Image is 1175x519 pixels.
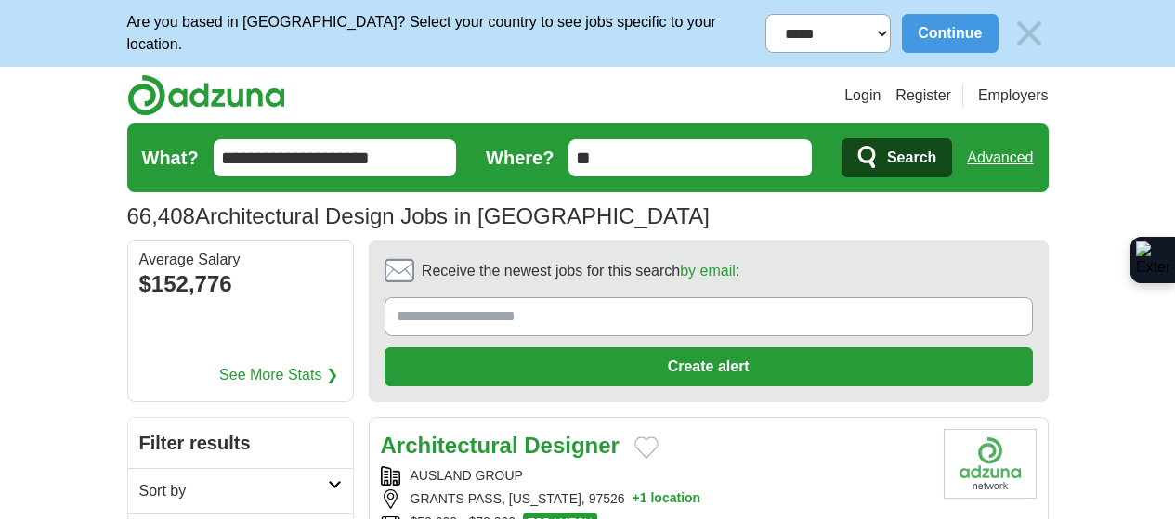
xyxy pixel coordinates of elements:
[978,84,1049,107] a: Employers
[1136,241,1169,279] img: Extension Icon
[127,203,710,228] h1: Architectural Design Jobs in [GEOGRAPHIC_DATA]
[127,200,195,233] span: 66,408
[139,253,342,267] div: Average Salary
[381,433,620,458] a: Architectural Designer
[634,436,659,459] button: Add to favorite jobs
[680,263,736,279] a: by email
[385,347,1033,386] button: Create alert
[1010,14,1049,53] img: icon_close_no_bg.svg
[128,468,353,513] a: Sort by
[887,139,936,176] span: Search
[219,364,338,386] a: See More Stats ❯
[139,480,328,502] h2: Sort by
[633,489,701,509] button: +1 location
[139,267,342,301] div: $152,776
[486,144,554,172] label: Where?
[524,433,620,458] strong: Designer
[422,260,739,282] span: Receive the newest jobs for this search :
[127,11,766,56] p: Are you based in [GEOGRAPHIC_DATA]? Select your country to see jobs specific to your location.
[844,84,881,107] a: Login
[895,84,951,107] a: Register
[381,433,518,458] strong: Architectural
[381,489,929,509] div: GRANTS PASS, [US_STATE], 97526
[128,418,353,468] h2: Filter results
[944,429,1037,499] img: Company logo
[127,74,285,116] img: Adzuna logo
[142,144,199,172] label: What?
[902,14,998,53] button: Continue
[633,489,640,509] span: +
[381,466,929,486] div: AUSLAND GROUP
[967,139,1033,176] a: Advanced
[842,138,952,177] button: Search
